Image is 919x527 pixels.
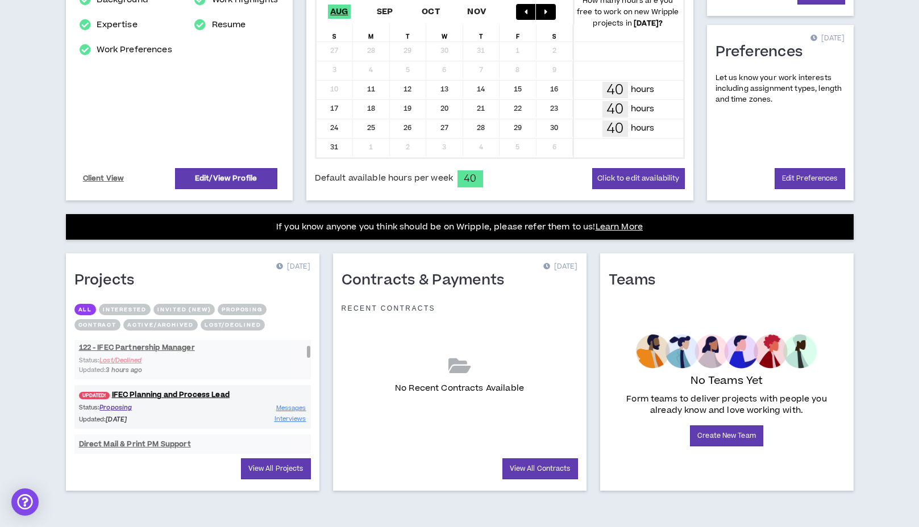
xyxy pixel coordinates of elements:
p: Form teams to deliver projects with people you already know and love working with. [613,394,841,416]
p: [DATE] [810,33,845,44]
p: Recent Contracts [342,304,436,313]
i: [DATE] [106,415,127,424]
a: Messages [276,403,306,413]
p: Let us know your work interests including assignment types, length and time zones. [716,73,845,106]
span: Sep [375,5,396,19]
div: F [500,24,537,41]
p: No Recent Contracts Available [395,382,524,395]
span: Default available hours per week [315,172,453,185]
button: All [74,304,96,315]
span: Nov [465,5,488,19]
h1: Preferences [716,43,812,61]
img: empty [636,334,817,369]
b: [DATE] ? [634,18,663,28]
a: Edit Preferences [775,168,845,189]
p: hours [631,103,655,115]
p: [DATE] [543,261,577,273]
a: Create New Team [690,425,763,446]
a: Client View [81,169,126,189]
a: Expertise [97,18,137,32]
a: Work Preferences [97,43,172,57]
p: Status: [79,403,193,412]
p: hours [631,83,655,96]
button: Proposing [218,304,266,315]
div: S [317,24,354,41]
a: Resume [212,18,246,32]
p: Updated: [79,415,193,424]
button: Active/Archived [123,319,198,331]
span: UPDATED! [79,392,110,399]
a: View All Contracts [502,458,578,479]
span: Oct [419,5,442,19]
div: M [353,24,390,41]
div: T [463,24,500,41]
a: Edit/View Profile [175,168,277,189]
span: Messages [276,404,306,412]
div: W [426,24,463,41]
div: Open Intercom Messenger [11,488,39,516]
a: Interviews [275,413,306,424]
p: No Teams Yet [691,373,763,389]
p: [DATE] [276,261,310,273]
span: Proposing [99,403,132,412]
button: Click to edit availability [592,168,684,189]
button: Lost/Declined [201,319,265,331]
div: S [537,24,573,41]
h1: Teams [609,271,664,290]
button: Contract [74,319,120,331]
a: UPDATED!IFEC Planning and Process Lead [74,390,311,400]
span: Interviews [275,415,306,423]
p: If you know anyone you think should be on Wripple, please refer them to us! [276,220,643,234]
p: hours [631,122,655,135]
h1: Projects [74,271,143,290]
a: Learn More [596,221,643,233]
button: Invited (new) [153,304,215,315]
div: T [390,24,427,41]
h1: Contracts & Payments [342,271,513,290]
button: Interested [99,304,151,315]
a: View All Projects [241,458,311,479]
span: Aug [328,5,351,19]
